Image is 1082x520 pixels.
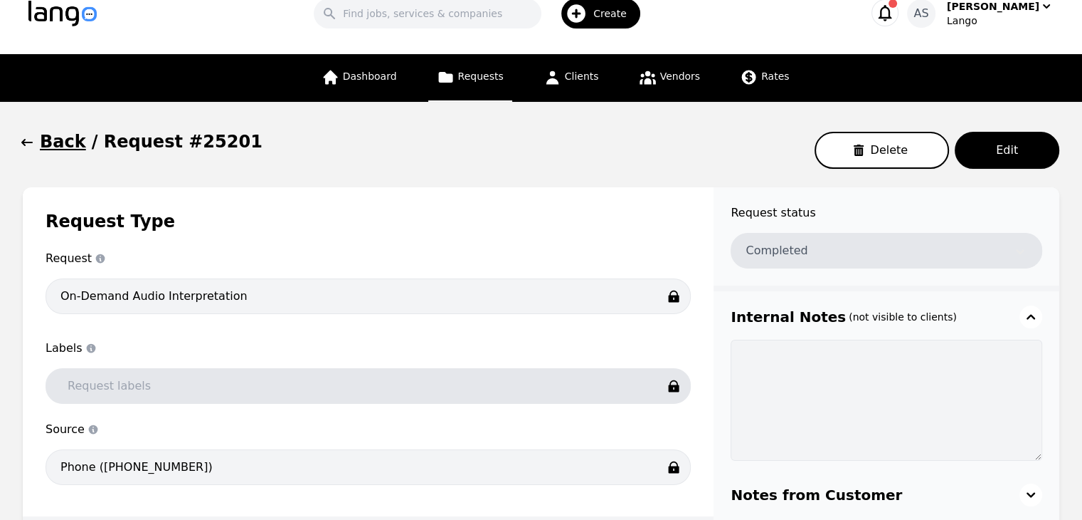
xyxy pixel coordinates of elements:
[46,421,691,438] span: Source
[593,6,637,21] span: Create
[46,210,691,233] h1: Request Type
[660,71,700,82] span: Vendors
[313,54,405,102] a: Dashboard
[428,54,512,102] a: Requests
[955,132,1059,169] button: Edit
[565,71,599,82] span: Clients
[535,54,608,102] a: Clients
[343,71,397,82] span: Dashboard
[731,485,902,505] h3: Notes from Customer
[913,5,928,22] span: AS
[731,54,797,102] a: Rates
[849,310,957,324] h3: (not visible to clients)
[815,132,949,169] button: Delete
[46,250,691,267] span: Request
[761,71,789,82] span: Rates
[947,14,1054,28] div: Lango
[731,307,846,327] h3: Internal Notes
[731,204,1042,222] span: Request status
[630,54,709,102] a: Vendors
[23,130,86,153] button: Back
[458,71,504,82] span: Requests
[46,340,691,357] span: Labels
[40,130,86,153] h1: Back
[92,130,262,153] h1: / Request #25201
[28,1,97,26] img: Logo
